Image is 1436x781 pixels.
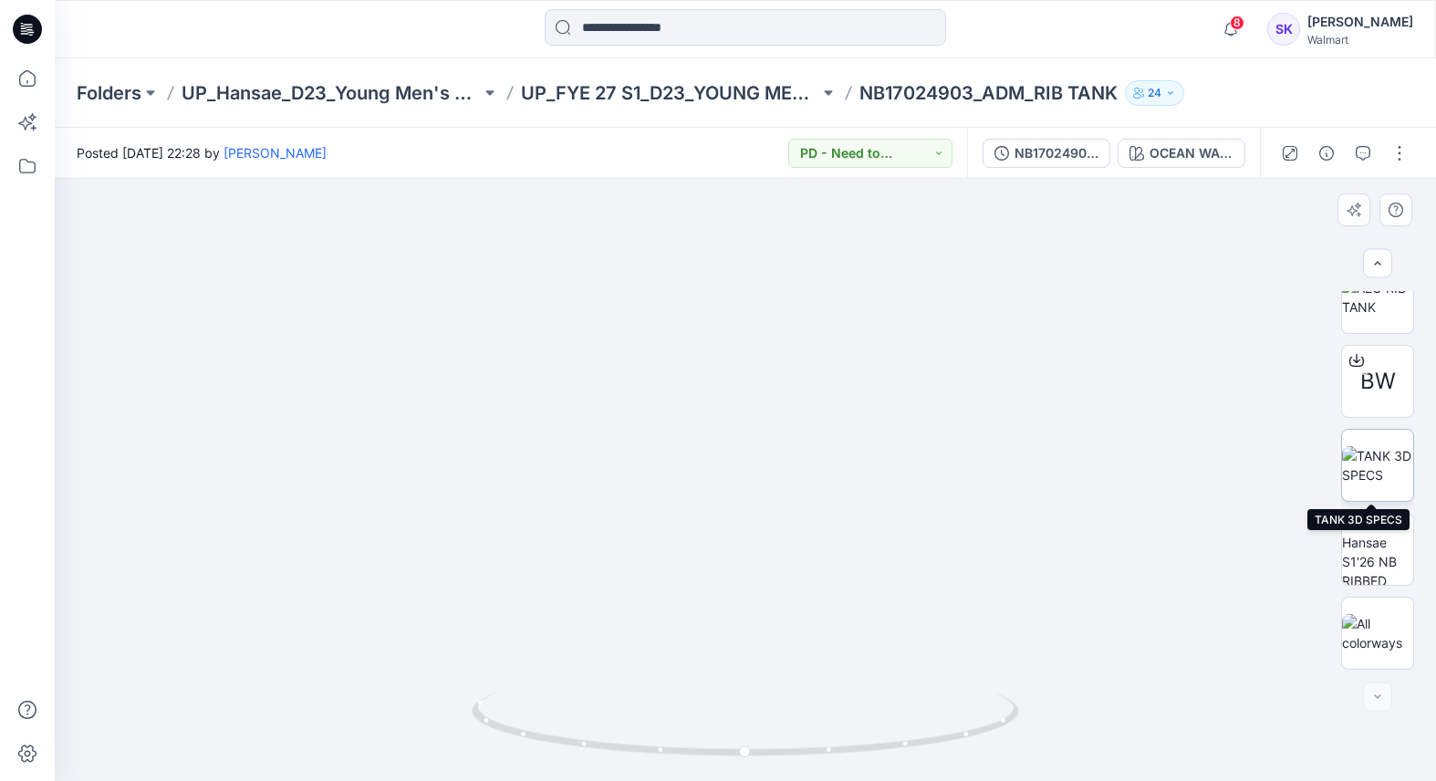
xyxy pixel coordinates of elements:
[1118,139,1245,168] button: OCEAN WASH_BROWN SAVANNA
[859,80,1118,106] p: NB17024903_ADM_RIB TANK
[1307,11,1413,33] div: [PERSON_NAME]
[77,143,327,162] span: Posted [DATE] 22:28 by
[1307,33,1413,47] div: Walmart
[1342,278,1413,317] img: AEO RIB TANK
[1342,614,1413,652] img: All colorways
[1342,514,1413,585] img: D23) Hansae S1'26 NB RIBBED TANKS 2PACK 0627
[1312,139,1341,168] button: Details
[1015,143,1098,163] div: NB17024903_ADM_RIB TANK
[1230,16,1244,30] span: 8
[521,80,820,106] a: UP_FYE 27 S1_D23_YOUNG MEN’S TOP HANSAE
[1125,80,1184,106] button: 24
[1267,13,1300,46] div: SK
[1148,83,1161,103] p: 24
[983,139,1110,168] button: NB17024903_ADM_RIB TANK
[224,145,327,161] a: [PERSON_NAME]
[182,80,481,106] a: UP_Hansae_D23_Young Men's Top
[77,80,141,106] a: Folders
[1360,365,1396,398] span: BW
[1342,446,1413,484] img: TANK 3D SPECS
[1150,143,1233,163] div: OCEAN WASH_BROWN SAVANNA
